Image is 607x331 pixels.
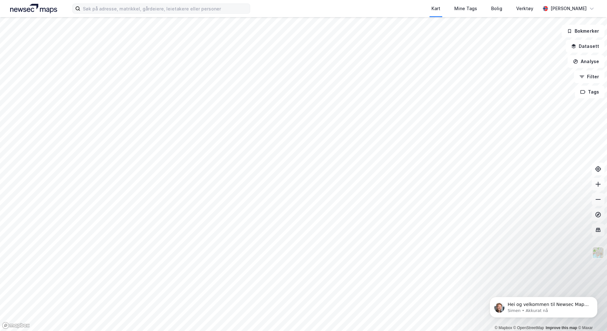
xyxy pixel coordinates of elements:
[80,4,250,13] input: Søk på adresse, matrikkel, gårdeiere, leietakere eller personer
[495,326,512,330] a: Mapbox
[592,247,604,259] img: Z
[491,5,502,12] div: Bolig
[516,5,533,12] div: Verktøy
[574,70,604,83] button: Filter
[513,326,544,330] a: OpenStreetMap
[2,322,30,329] a: Mapbox homepage
[568,55,604,68] button: Analyse
[546,326,577,330] a: Improve this map
[562,25,604,37] button: Bokmerker
[454,5,477,12] div: Mine Tags
[480,283,607,328] iframe: Intercom notifications melding
[431,5,440,12] div: Kart
[550,5,587,12] div: [PERSON_NAME]
[566,40,604,53] button: Datasett
[10,4,57,13] img: logo.a4113a55bc3d86da70a041830d287a7e.svg
[575,86,604,98] button: Tags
